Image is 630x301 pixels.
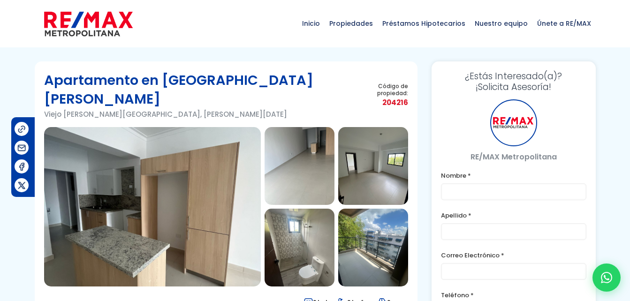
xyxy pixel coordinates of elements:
[338,127,408,205] img: Apartamento en Viejo Arroyo Hondo
[357,83,408,97] span: Código de propiedad:
[441,289,586,301] label: Teléfono *
[441,151,586,163] p: RE/MAX Metropolitana
[17,181,27,190] img: Compartir
[441,71,586,92] h3: ¡Solicita Asesoría!
[265,209,334,286] img: Apartamento en Viejo Arroyo Hondo
[17,124,27,134] img: Compartir
[325,9,378,38] span: Propiedades
[44,108,357,120] p: Viejo [PERSON_NAME][GEOGRAPHIC_DATA], [PERSON_NAME][DATE]
[441,210,586,221] label: Apellido *
[17,162,27,172] img: Compartir
[441,71,586,82] span: ¿Estás Interesado(a)?
[297,9,325,38] span: Inicio
[441,170,586,181] label: Nombre *
[470,9,532,38] span: Nuestro equipo
[532,9,596,38] span: Únete a RE/MAX
[44,71,357,108] h1: Apartamento en [GEOGRAPHIC_DATA][PERSON_NAME]
[265,127,334,205] img: Apartamento en Viejo Arroyo Hondo
[44,127,261,286] img: Apartamento en Viejo Arroyo Hondo
[357,97,408,108] span: 204216
[441,249,586,261] label: Correo Electrónico *
[17,143,27,153] img: Compartir
[378,9,470,38] span: Préstamos Hipotecarios
[44,10,133,38] img: remax-metropolitana-logo
[338,209,408,286] img: Apartamento en Viejo Arroyo Hondo
[490,99,537,146] div: RE/MAX Metropolitana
